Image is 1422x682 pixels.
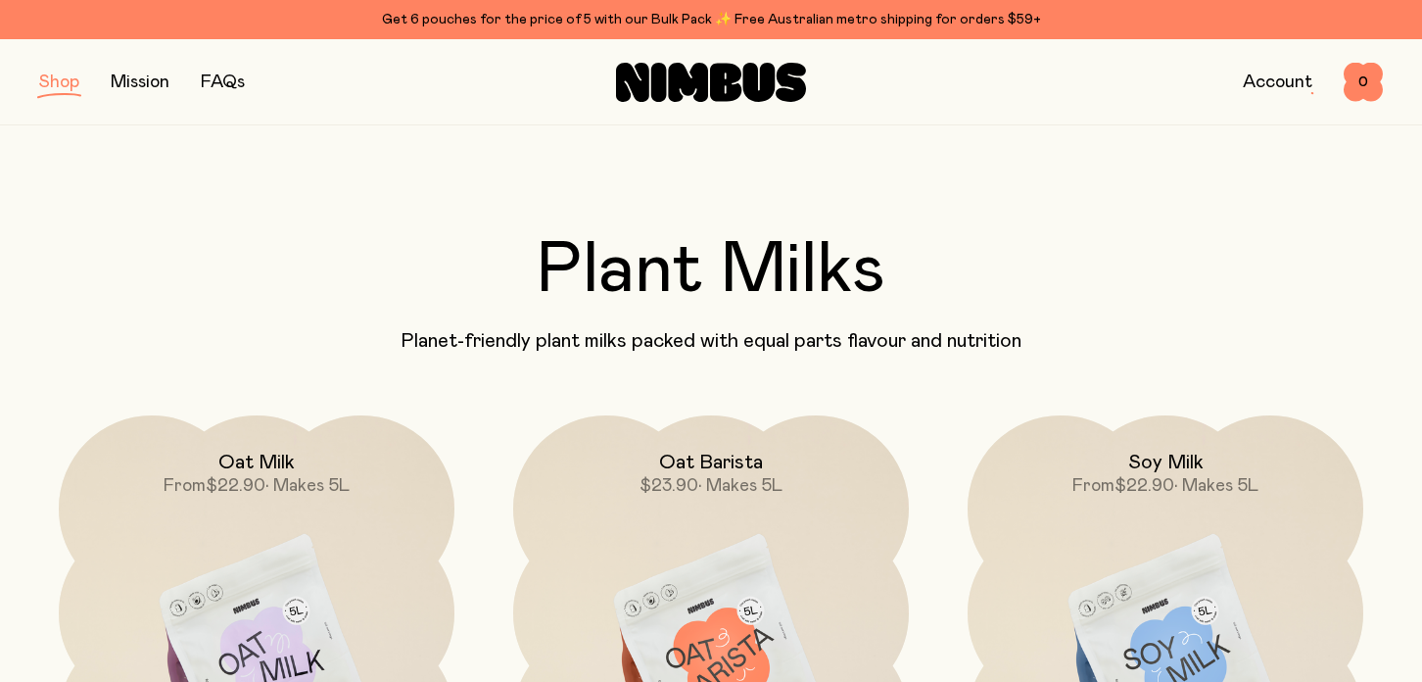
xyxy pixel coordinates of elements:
[111,73,169,91] a: Mission
[39,329,1383,353] p: Planet-friendly plant milks packed with equal parts flavour and nutrition
[1344,63,1383,102] button: 0
[218,451,295,474] h2: Oat Milk
[206,477,265,495] span: $22.90
[659,451,763,474] h2: Oat Barista
[39,235,1383,306] h2: Plant Milks
[1114,477,1174,495] span: $22.90
[698,477,782,495] span: • Makes 5L
[1174,477,1258,495] span: • Makes 5L
[1072,477,1114,495] span: From
[1243,73,1312,91] a: Account
[640,477,698,495] span: $23.90
[39,8,1383,31] div: Get 6 pouches for the price of 5 with our Bulk Pack ✨ Free Australian metro shipping for orders $59+
[201,73,245,91] a: FAQs
[265,477,350,495] span: • Makes 5L
[1128,451,1204,474] h2: Soy Milk
[164,477,206,495] span: From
